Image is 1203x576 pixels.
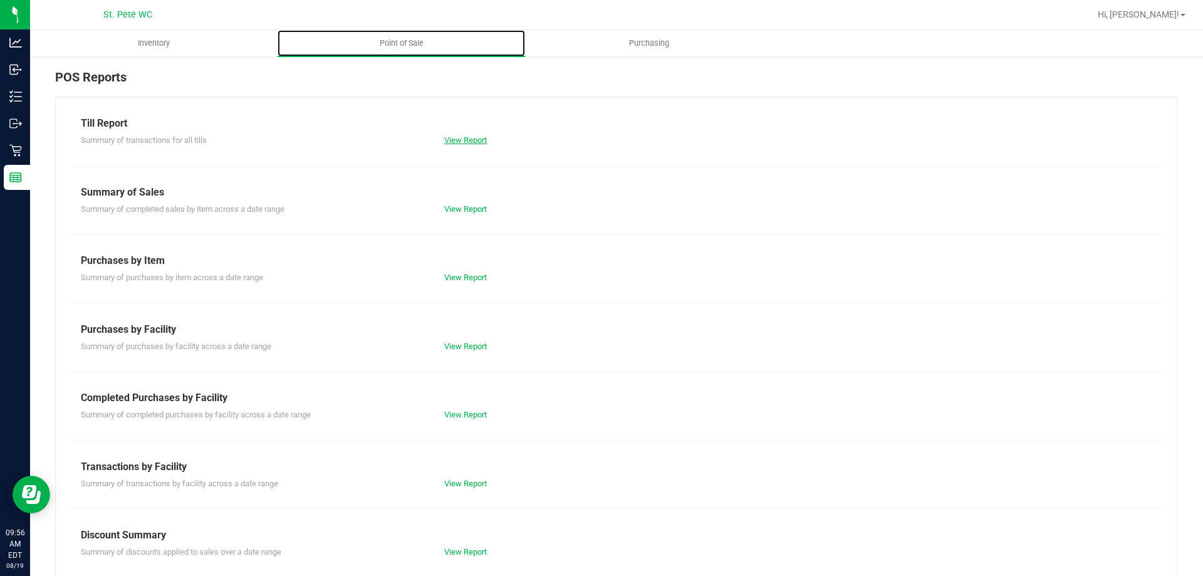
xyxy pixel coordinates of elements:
[6,561,24,570] p: 08/19
[81,547,281,557] span: Summary of discounts applied to sales over a date range
[9,117,22,130] inline-svg: Outbound
[81,322,1152,337] div: Purchases by Facility
[1098,9,1179,19] span: Hi, [PERSON_NAME]!
[81,135,207,145] span: Summary of transactions for all tills
[9,36,22,49] inline-svg: Analytics
[81,479,278,488] span: Summary of transactions by facility across a date range
[444,547,487,557] a: View Report
[6,527,24,561] p: 09:56 AM EDT
[9,144,22,157] inline-svg: Retail
[30,30,278,56] a: Inventory
[81,253,1152,268] div: Purchases by Item
[444,410,487,419] a: View Report
[9,90,22,103] inline-svg: Inventory
[81,528,1152,543] div: Discount Summary
[81,116,1152,131] div: Till Report
[525,30,773,56] a: Purchasing
[81,459,1152,474] div: Transactions by Facility
[81,342,271,351] span: Summary of purchases by facility across a date range
[13,476,50,513] iframe: Resource center
[55,68,1178,97] div: POS Reports
[444,479,487,488] a: View Report
[81,273,263,282] span: Summary of purchases by item across a date range
[363,38,440,49] span: Point of Sale
[81,410,311,419] span: Summary of completed purchases by facility across a date range
[444,273,487,282] a: View Report
[9,171,22,184] inline-svg: Reports
[444,204,487,214] a: View Report
[444,135,487,145] a: View Report
[612,38,686,49] span: Purchasing
[81,204,284,214] span: Summary of completed sales by item across a date range
[81,185,1152,200] div: Summary of Sales
[103,9,152,20] span: St. Pete WC
[444,342,487,351] a: View Report
[9,63,22,76] inline-svg: Inbound
[121,38,187,49] span: Inventory
[81,390,1152,406] div: Completed Purchases by Facility
[278,30,525,56] a: Point of Sale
